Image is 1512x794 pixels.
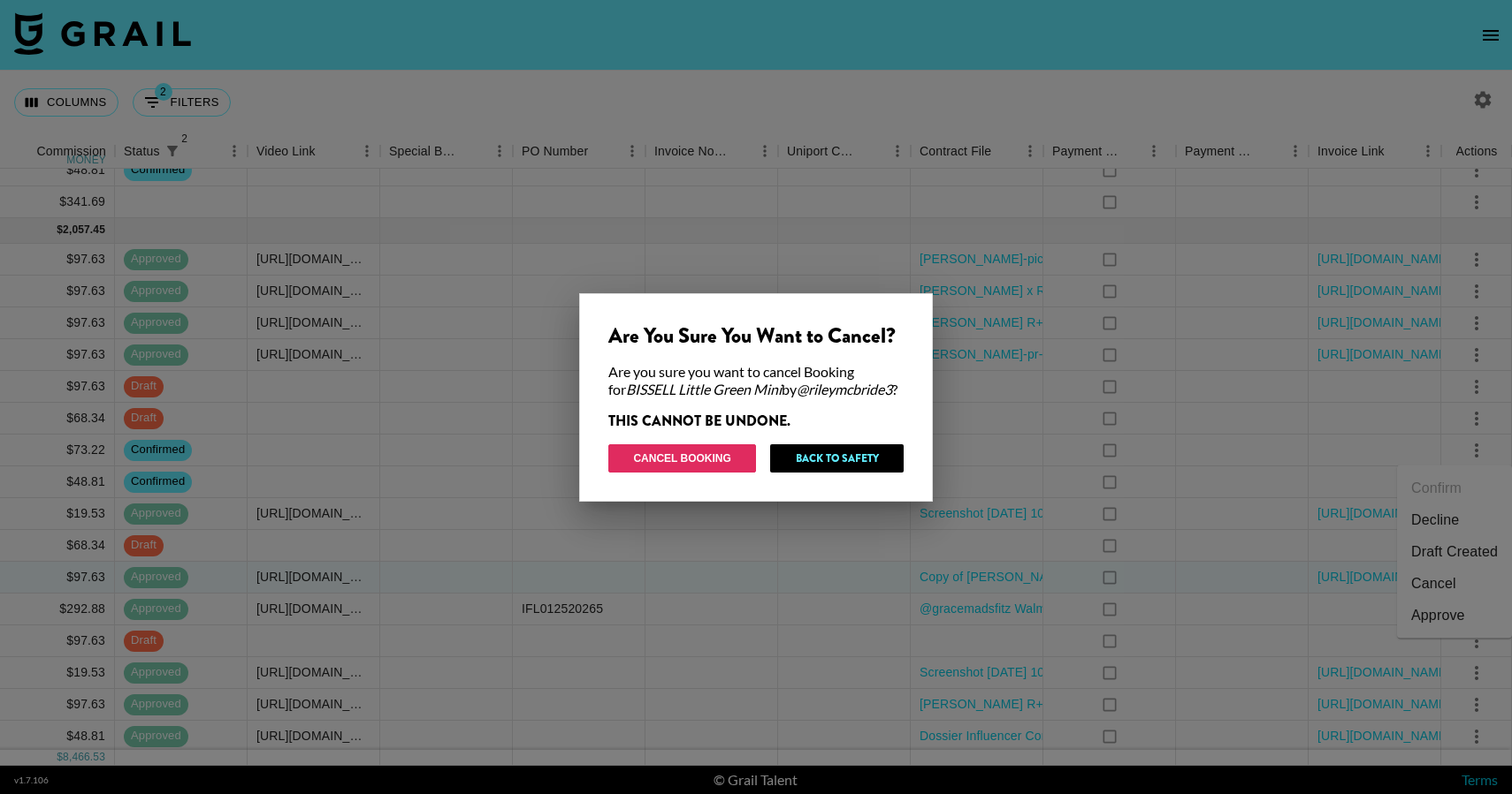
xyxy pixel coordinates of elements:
em: @ rileymcbride3 [797,381,892,397]
button: Back to Safety [770,444,904,473]
div: Are You Sure You Want to Cancel? [608,322,904,349]
button: Cancel Booking [608,444,756,473]
div: Are you sure you want to cancel Booking for by ? [608,363,904,398]
em: BISSELL Little Green Mini [626,381,782,397]
div: THIS CANNOT BE UNDONE. [608,412,904,430]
